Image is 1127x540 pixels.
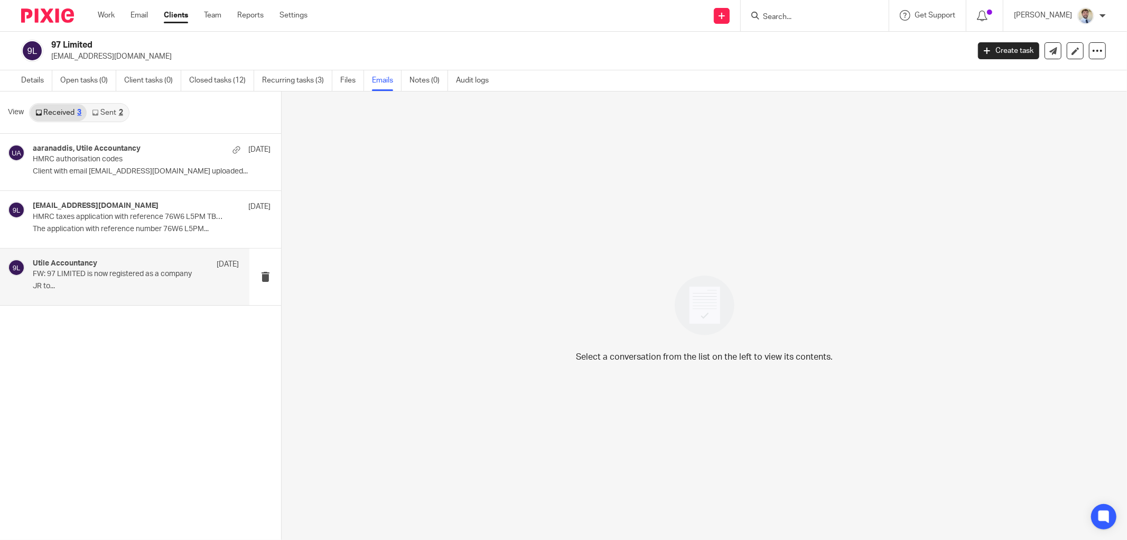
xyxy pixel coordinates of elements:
a: Sent2 [87,104,128,121]
a: Recurring tasks (3) [262,70,332,91]
p: [EMAIL_ADDRESS][DOMAIN_NAME] [51,51,962,62]
a: Open tasks (0) [60,70,116,91]
img: svg%3E [8,202,25,218]
p: JR to... [33,282,239,291]
p: [DATE] [248,202,271,212]
a: Emails [372,70,402,91]
a: Files [340,70,364,91]
a: Audit logs [456,70,497,91]
p: [PERSON_NAME] [1014,10,1072,21]
p: HMRC authorisation codes [33,155,223,164]
a: Create task [978,42,1039,59]
p: [DATE] [217,259,239,270]
img: svg%3E [21,40,43,62]
span: View [8,107,24,118]
p: Client with email [EMAIL_ADDRESS][DOMAIN_NAME] uploaded... [33,167,271,176]
a: Notes (0) [409,70,448,91]
a: Closed tasks (12) [189,70,254,91]
a: Team [204,10,221,21]
p: HMRC taxes application with reference 76W6 L5PM TB3P K2M received. [33,213,223,222]
img: svg%3E [8,259,25,276]
p: Select a conversation from the list on the left to view its contents. [576,351,833,363]
p: [DATE] [248,144,271,155]
h2: 97 Limited [51,40,780,51]
img: svg%3E [8,144,25,161]
a: Received3 [30,104,87,121]
img: image [668,269,741,342]
a: Clients [164,10,188,21]
a: Client tasks (0) [124,70,181,91]
h4: Utile Accountancy [33,259,97,268]
a: Work [98,10,115,21]
a: Reports [237,10,264,21]
p: The application with reference number 76W6 L5PM... [33,225,271,234]
h4: aaranaddis, Utile Accountancy [33,144,141,153]
div: 2 [119,109,123,116]
img: Pixie [21,8,74,23]
a: Details [21,70,52,91]
p: FW: 97 LIMITED is now registered as a company [33,270,198,279]
div: 3 [77,109,81,116]
span: Get Support [915,12,955,19]
input: Search [762,13,857,22]
a: Settings [280,10,308,21]
h4: [EMAIL_ADDRESS][DOMAIN_NAME] [33,202,159,210]
img: 1693835698283.jfif [1077,7,1094,24]
a: Email [131,10,148,21]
